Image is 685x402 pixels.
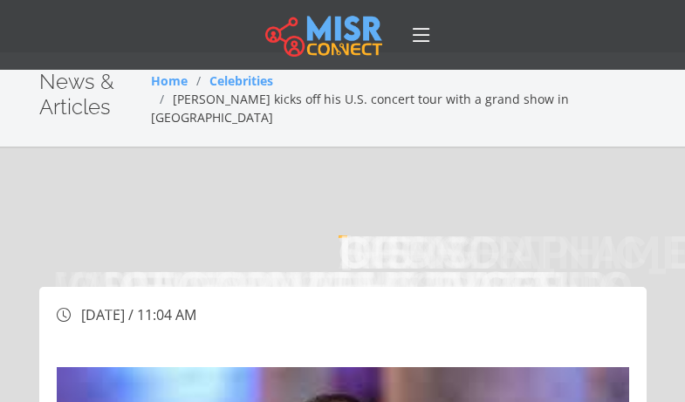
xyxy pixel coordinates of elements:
[151,72,188,89] a: Home
[39,69,114,119] span: News & Articles
[151,91,569,126] span: [PERSON_NAME] kicks off his U.S. concert tour with a grand show in [GEOGRAPHIC_DATA]
[209,72,273,89] a: Celebrities
[265,13,382,57] img: main.misr_connect
[81,305,196,324] span: [DATE] / 11:04 AM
